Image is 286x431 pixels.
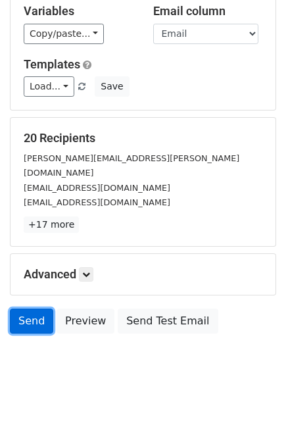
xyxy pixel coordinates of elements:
[24,24,104,44] a: Copy/paste...
[24,197,170,207] small: [EMAIL_ADDRESS][DOMAIN_NAME]
[24,76,74,97] a: Load...
[57,309,114,334] a: Preview
[10,309,53,334] a: Send
[24,153,239,178] small: [PERSON_NAME][EMAIL_ADDRESS][PERSON_NAME][DOMAIN_NAME]
[220,368,286,431] iframe: Chat Widget
[24,183,170,193] small: [EMAIL_ADDRESS][DOMAIN_NAME]
[24,216,79,233] a: +17 more
[153,4,263,18] h5: Email column
[24,57,80,71] a: Templates
[118,309,218,334] a: Send Test Email
[24,4,133,18] h5: Variables
[95,76,129,97] button: Save
[24,267,262,282] h5: Advanced
[24,131,262,145] h5: 20 Recipients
